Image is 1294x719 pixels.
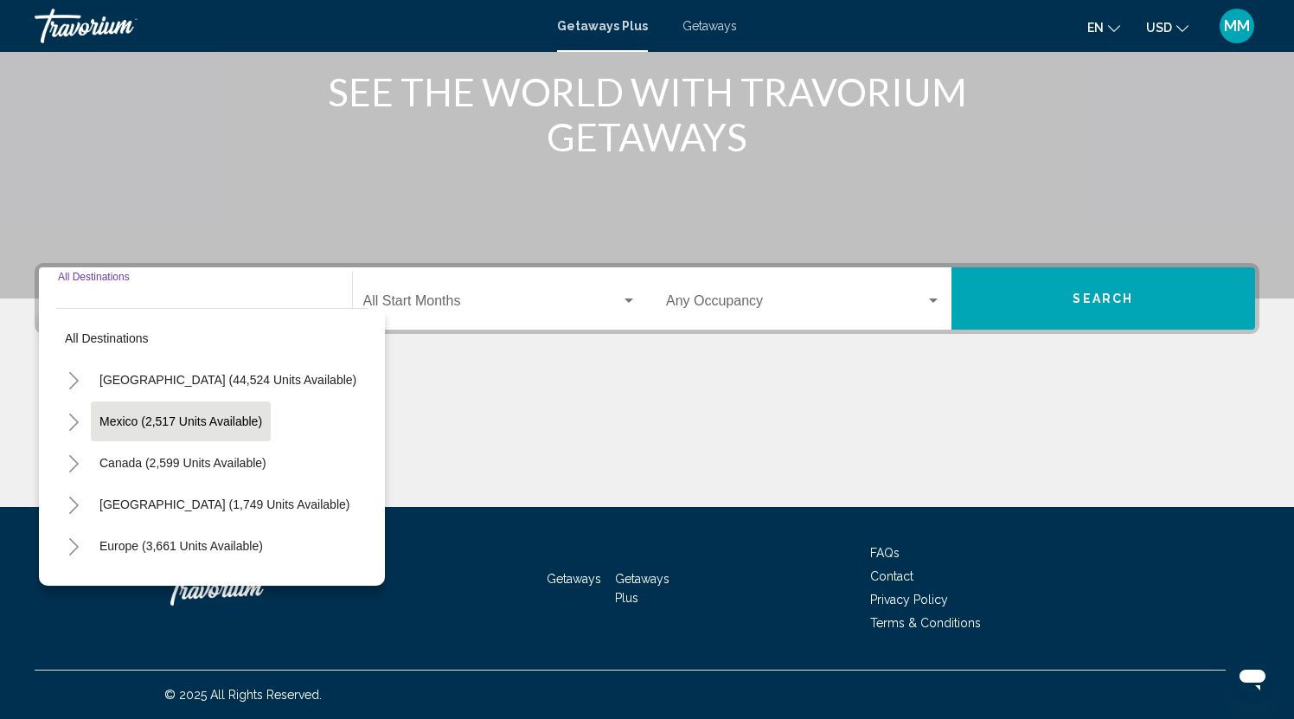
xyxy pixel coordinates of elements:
[56,318,368,358] button: All destinations
[99,373,356,387] span: [GEOGRAPHIC_DATA] (44,524 units available)
[1146,21,1172,35] span: USD
[870,593,948,607] a: Privacy Policy
[99,414,262,428] span: Mexico (2,517 units available)
[56,363,91,397] button: Toggle United States (44,524 units available)
[65,331,149,345] span: All destinations
[91,568,349,607] button: [GEOGRAPHIC_DATA] (211 units available)
[164,688,322,702] span: © 2025 All Rights Reserved.
[682,19,737,33] a: Getaways
[91,526,272,566] button: Europe (3,661 units available)
[56,446,91,480] button: Toggle Canada (2,599 units available)
[91,443,275,483] button: Canada (2,599 units available)
[1146,15,1188,40] button: Change currency
[56,529,91,563] button: Toggle Europe (3,661 units available)
[56,404,91,439] button: Toggle Mexico (2,517 units available)
[56,570,91,605] button: Toggle Australia (211 units available)
[39,267,1255,330] div: Search widget
[56,487,91,522] button: Toggle Caribbean & Atlantic Islands (1,749 units available)
[99,498,349,511] span: [GEOGRAPHIC_DATA] (1,749 units available)
[1224,17,1250,35] span: MM
[35,9,540,43] a: Travorium
[870,546,900,560] a: FAQs
[870,569,913,583] a: Contact
[164,562,337,614] a: Travorium
[91,360,365,400] button: [GEOGRAPHIC_DATA] (44,524 units available)
[99,539,263,553] span: Europe (3,661 units available)
[870,616,981,630] a: Terms & Conditions
[1225,650,1280,705] iframe: Button to launch messaging window
[1073,292,1133,306] span: Search
[951,267,1256,330] button: Search
[323,69,971,159] h1: SEE THE WORLD WITH TRAVORIUM GETAWAYS
[99,456,266,470] span: Canada (2,599 units available)
[1214,8,1259,44] button: User Menu
[547,572,601,586] a: Getaways
[1087,15,1120,40] button: Change language
[615,572,669,605] a: Getaways Plus
[1087,21,1104,35] span: en
[91,485,358,524] button: [GEOGRAPHIC_DATA] (1,749 units available)
[91,401,271,441] button: Mexico (2,517 units available)
[557,19,648,33] a: Getaways Plus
